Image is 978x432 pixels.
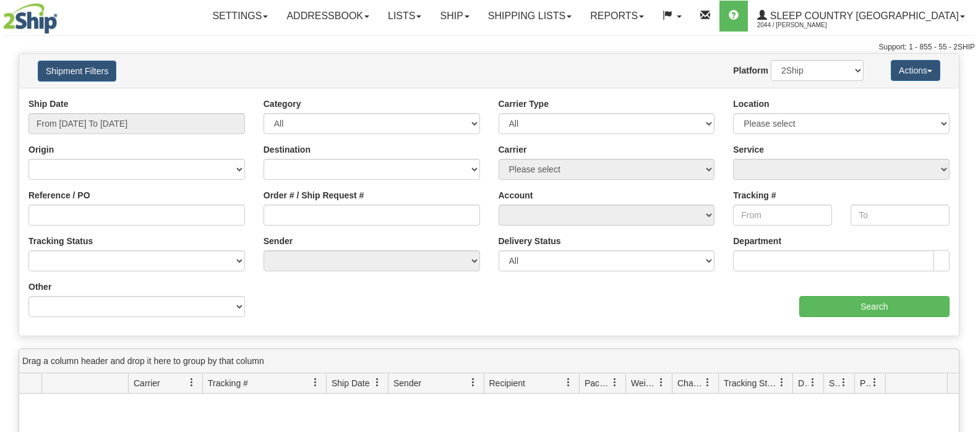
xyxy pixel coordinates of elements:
span: Tracking # [208,377,248,389]
input: To [851,205,950,226]
span: Shipment Issues [829,377,839,389]
input: Search [799,296,950,317]
a: Tracking # filter column settings [305,372,326,393]
span: Packages [585,377,611,389]
label: Tracking # [733,189,776,201]
label: Carrier [499,143,527,156]
label: Tracking Status [28,235,93,247]
label: Department [733,235,781,247]
a: Shipping lists [479,1,581,32]
button: Shipment Filters [38,61,116,82]
label: Platform [733,64,768,77]
a: Sleep Country [GEOGRAPHIC_DATA] 2044 / [PERSON_NAME] [748,1,974,32]
img: logo2044.jpg [3,3,58,34]
a: Charge filter column settings [697,372,718,393]
a: Recipient filter column settings [558,372,579,393]
label: Category [264,98,301,110]
span: Sender [393,377,421,389]
iframe: chat widget [950,153,977,279]
a: Weight filter column settings [651,372,672,393]
span: Sleep Country [GEOGRAPHIC_DATA] [767,11,959,21]
div: Support: 1 - 855 - 55 - 2SHIP [3,42,975,53]
a: Shipment Issues filter column settings [833,372,854,393]
a: Addressbook [277,1,379,32]
label: Destination [264,143,311,156]
span: Recipient [489,377,525,389]
span: Weight [631,377,657,389]
label: Ship Date [28,98,69,110]
label: Carrier Type [499,98,549,110]
div: grid grouping header [19,349,959,373]
span: Carrier [134,377,160,389]
label: Order # / Ship Request # [264,189,364,201]
span: Ship Date [332,377,369,389]
label: Service [733,143,764,156]
button: Actions [891,60,940,81]
span: Tracking Status [724,377,778,389]
a: Settings [203,1,277,32]
a: Sender filter column settings [463,372,484,393]
a: Pickup Status filter column settings [864,372,885,393]
a: Ship [431,1,478,32]
a: Packages filter column settings [604,372,625,393]
span: 2044 / [PERSON_NAME] [757,19,850,32]
span: Pickup Status [860,377,870,389]
label: Account [499,189,533,201]
label: Location [733,98,769,110]
span: Delivery Status [798,377,809,389]
a: Lists [379,1,431,32]
label: Other [28,281,51,293]
a: Delivery Status filter column settings [802,372,823,393]
a: Carrier filter column settings [181,372,202,393]
a: Tracking Status filter column settings [771,372,792,393]
span: Charge [677,377,703,389]
a: Ship Date filter column settings [367,372,388,393]
a: Reports [581,1,653,32]
input: From [733,205,832,226]
label: Sender [264,235,293,247]
label: Origin [28,143,54,156]
label: Reference / PO [28,189,90,201]
label: Delivery Status [499,235,561,247]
